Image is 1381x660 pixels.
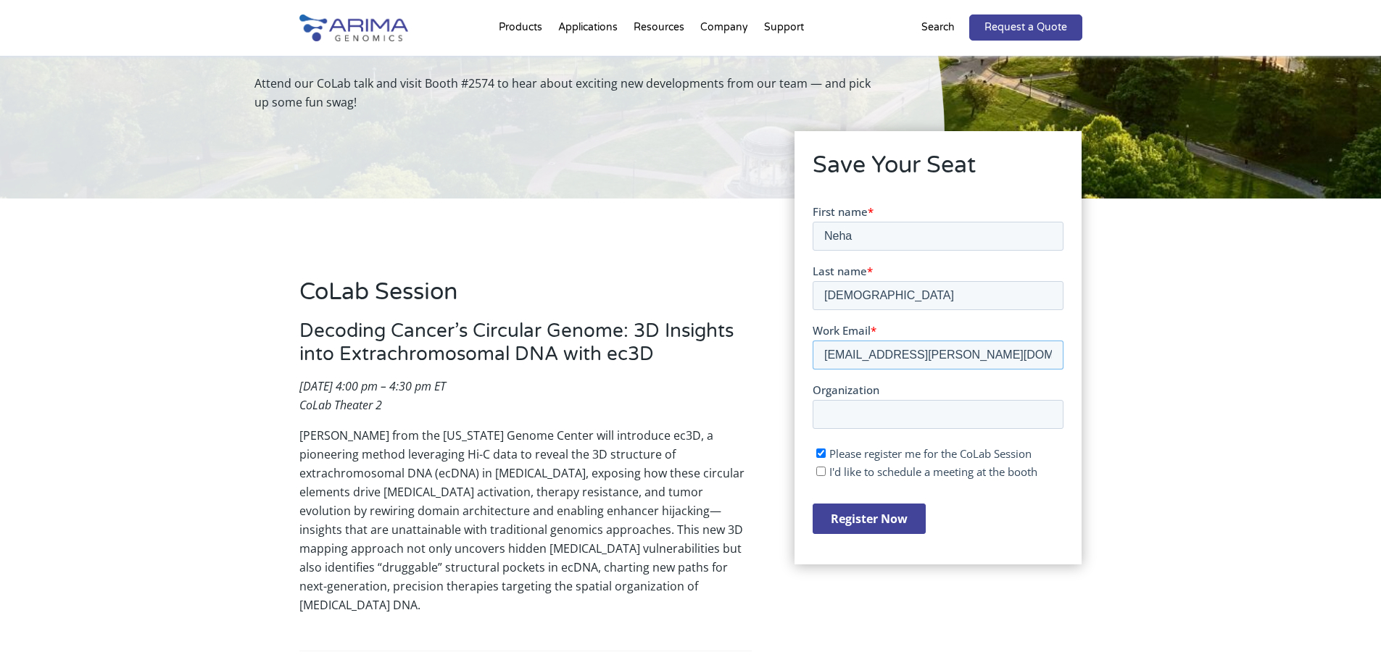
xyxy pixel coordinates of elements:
img: Arima-Genomics-logo [299,14,408,41]
em: CoLab Theater 2 [299,397,382,413]
h3: Decoding Cancer’s Circular Genome: 3D Insights into Extrachromosomal DNA with ec3D [299,319,752,377]
p: Attend our CoLab talk and visit Booth #2574 to hear about exciting new developments from our team... [254,74,872,112]
em: [DATE] 4:00 pm – 4:30 pm ET [299,378,446,394]
h2: Save Your Seat [813,149,1063,193]
a: Request a Quote [969,14,1082,41]
iframe: Form 0 [813,204,1063,546]
h2: CoLab Session [299,276,752,319]
p: [PERSON_NAME] from the [US_STATE] Genome Center will introduce ec3D, a pioneering method leveragi... [299,426,752,614]
p: Search [921,18,955,37]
